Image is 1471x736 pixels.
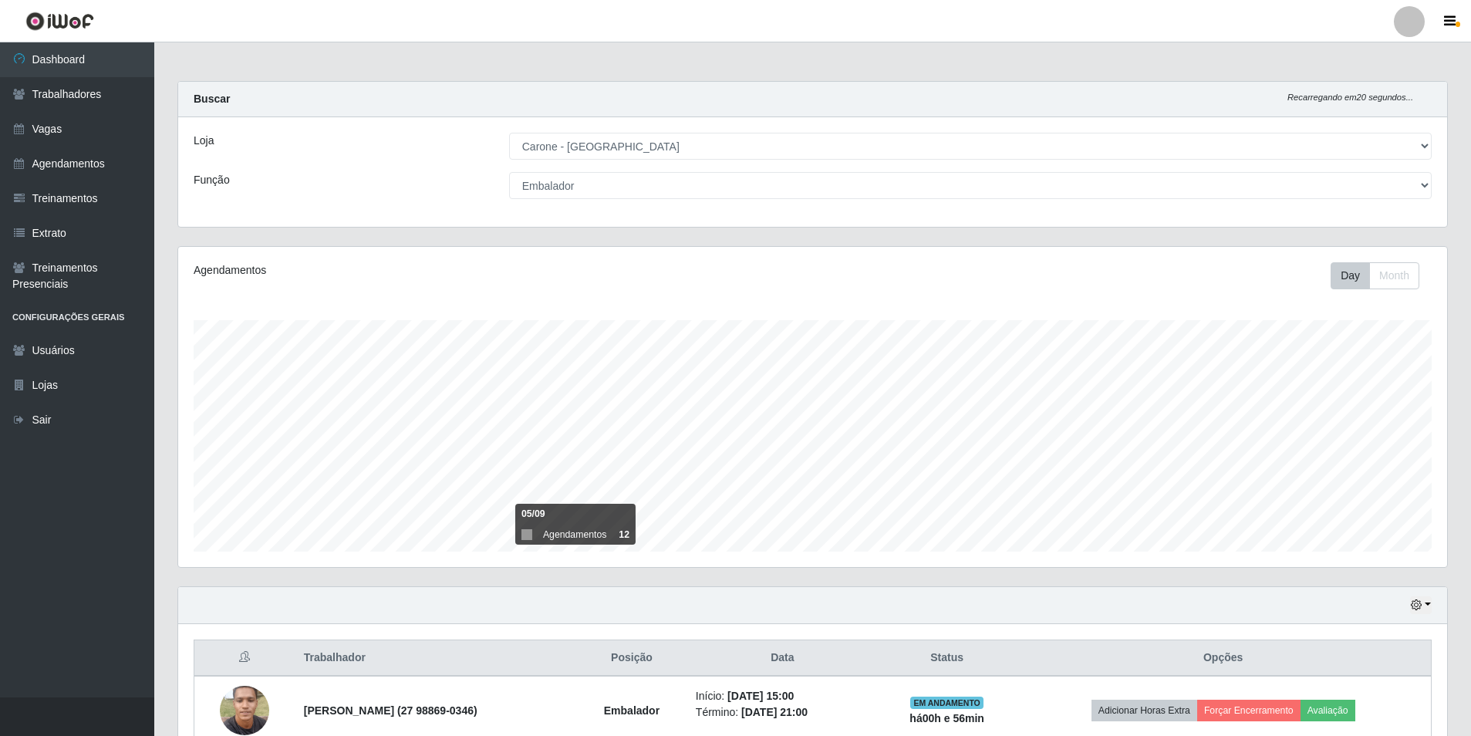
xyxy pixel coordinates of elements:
li: Término: [696,704,869,721]
li: Início: [696,688,869,704]
button: Avaliação [1301,700,1355,721]
button: Day [1331,262,1370,289]
div: Toolbar with button groups [1331,262,1432,289]
span: EM ANDAMENTO [910,697,983,709]
strong: Embalador [604,704,660,717]
th: Posição [577,640,687,677]
label: Loja [194,133,214,149]
time: [DATE] 15:00 [727,690,794,702]
div: First group [1331,262,1419,289]
button: Forçar Encerramento [1197,700,1301,721]
time: [DATE] 21:00 [741,706,808,718]
div: Agendamentos [194,262,696,279]
strong: há 00 h e 56 min [909,712,984,724]
strong: Buscar [194,93,230,105]
img: CoreUI Logo [25,12,94,31]
button: Month [1369,262,1419,289]
th: Data [687,640,879,677]
strong: [PERSON_NAME] (27 98869-0346) [304,704,477,717]
i: Recarregando em 20 segundos... [1287,93,1413,102]
th: Status [879,640,1015,677]
button: Adicionar Horas Extra [1091,700,1197,721]
label: Função [194,172,230,188]
th: Opções [1015,640,1431,677]
th: Trabalhador [295,640,577,677]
